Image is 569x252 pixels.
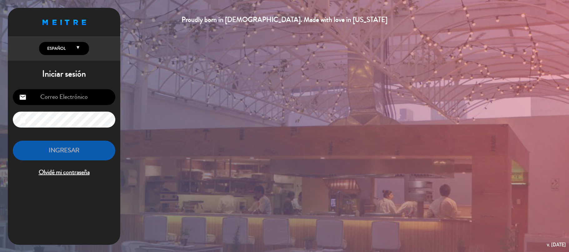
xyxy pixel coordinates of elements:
[8,69,120,79] h1: Iniciar sesión
[547,240,566,249] div: v. [DATE]
[13,167,115,178] span: Olvidé mi contraseña
[46,45,66,52] span: Español
[19,116,27,123] i: lock
[13,141,115,160] button: INGRESAR
[13,89,115,105] input: Correo Electrónico
[19,93,27,101] i: email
